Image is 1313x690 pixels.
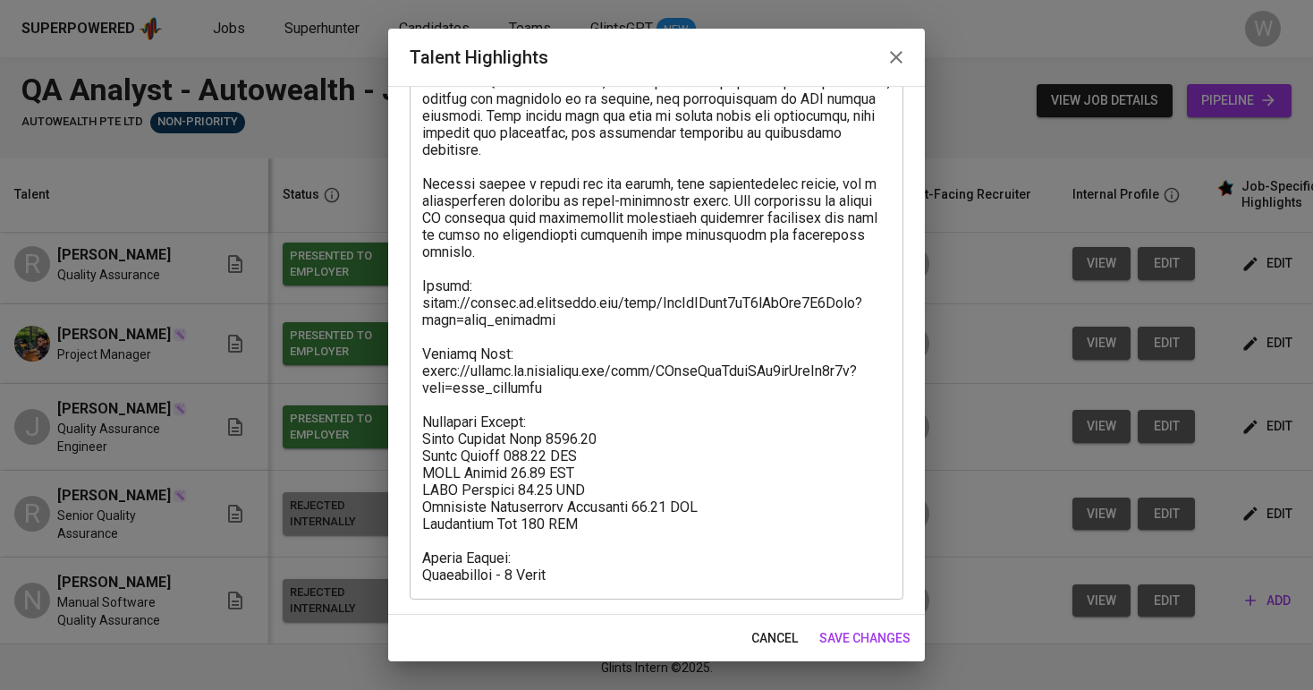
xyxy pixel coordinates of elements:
span: save changes [819,627,911,650]
button: cancel [744,622,805,655]
button: save changes [812,622,918,655]
h2: Talent Highlights [410,43,903,72]
span: cancel [751,627,798,650]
